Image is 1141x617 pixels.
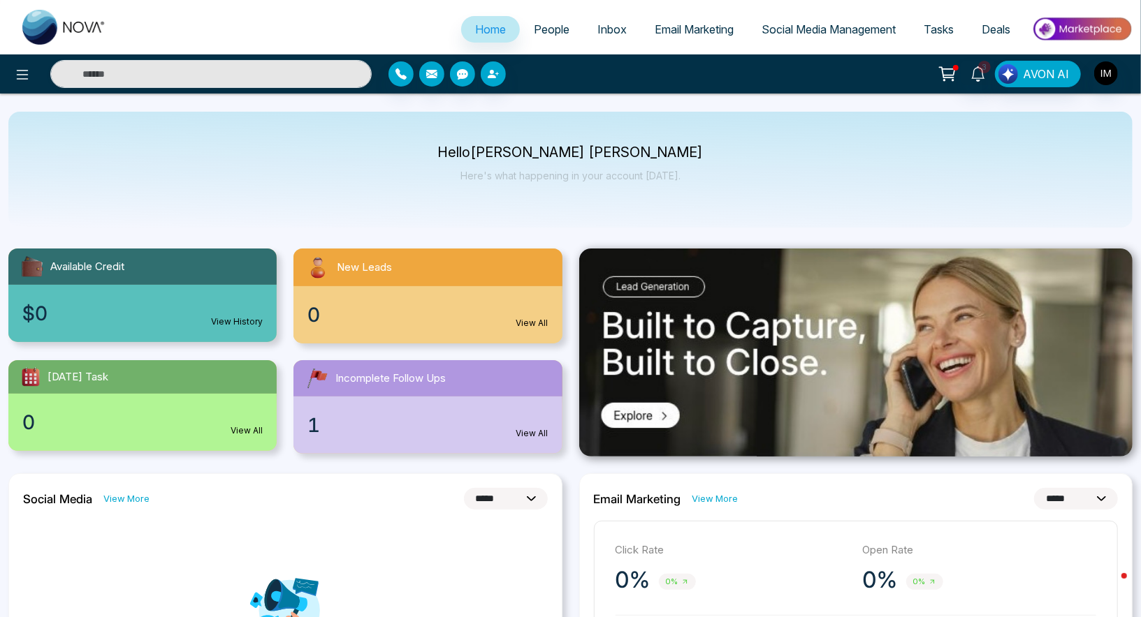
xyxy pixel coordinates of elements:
a: View More [103,492,150,505]
p: Click Rate [616,542,849,558]
span: 0 [22,408,35,437]
a: Inbox [583,16,641,43]
span: AVON AI [1023,66,1069,82]
a: View All [516,427,548,440]
a: People [520,16,583,43]
img: Nova CRM Logo [22,10,106,45]
img: Lead Flow [998,64,1018,84]
span: Available Credit [50,259,124,275]
span: [DATE] Task [48,369,108,385]
img: availableCredit.svg [20,254,45,279]
span: 0% [906,574,943,590]
p: Here's what happening in your account [DATE]. [438,170,704,181]
h2: Email Marketing [594,492,681,506]
span: People [534,22,569,36]
span: Home [475,22,506,36]
p: Open Rate [863,542,1096,558]
a: View History [211,315,263,328]
a: View All [231,424,263,437]
a: Social Media Management [748,16,910,43]
img: Market-place.gif [1031,13,1133,45]
span: 1 [307,410,320,440]
img: newLeads.svg [305,254,331,281]
span: Social Media Management [762,22,896,36]
span: 3 [978,61,991,73]
a: View More [692,492,739,505]
span: 0% [659,574,696,590]
a: View All [516,317,548,329]
span: $0 [22,299,48,328]
span: Incomplete Follow Ups [335,371,446,387]
a: Home [461,16,520,43]
button: AVON AI [995,61,1081,87]
span: 0 [307,300,320,329]
a: 3 [961,61,995,85]
a: Tasks [910,16,968,43]
p: Hello [PERSON_NAME] [PERSON_NAME] [438,147,704,158]
a: Deals [968,16,1024,43]
img: User Avatar [1094,61,1118,85]
img: todayTask.svg [20,366,42,388]
img: . [579,248,1133,456]
span: Email Marketing [655,22,734,36]
span: Deals [982,22,1010,36]
a: New Leads0View All [285,248,570,343]
p: 0% [863,566,898,594]
iframe: Intercom live chat [1093,570,1127,603]
a: Incomplete Follow Ups1View All [285,360,570,454]
span: Tasks [924,22,954,36]
img: followUps.svg [305,366,330,391]
h2: Social Media [23,492,92,506]
span: Inbox [597,22,627,36]
p: 0% [616,566,651,594]
a: Email Marketing [641,16,748,43]
span: New Leads [337,260,392,276]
